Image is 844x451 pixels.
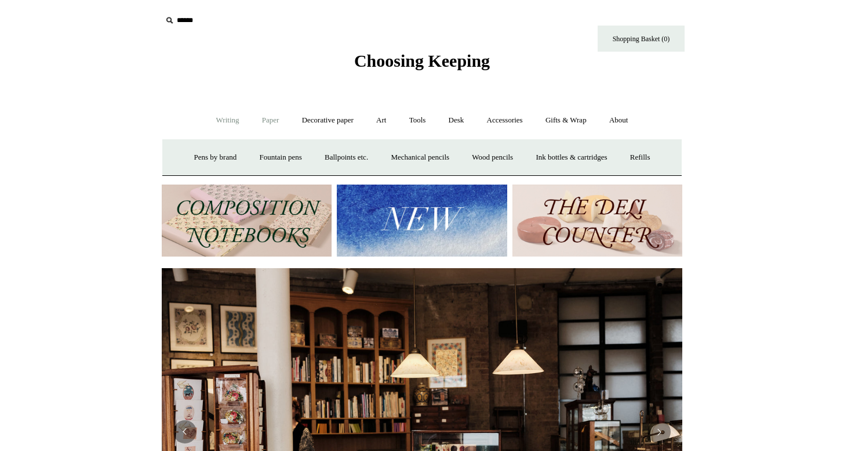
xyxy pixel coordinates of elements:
span: Choosing Keeping [354,51,490,70]
a: Tools [399,105,436,136]
a: Paper [252,105,290,136]
img: 202302 Composition ledgers.jpg__PID:69722ee6-fa44-49dd-a067-31375e5d54ec [162,185,332,257]
a: About [599,105,639,136]
a: Wood pencils [461,142,523,173]
a: Shopping Basket (0) [598,26,685,52]
a: Refills [620,142,661,173]
a: Decorative paper [292,105,364,136]
img: New.jpg__PID:f73bdf93-380a-4a35-bcfe-7823039498e1 [337,185,507,257]
a: Accessories [476,105,533,136]
a: Ink bottles & cartridges [525,142,617,173]
a: Desk [438,105,475,136]
button: Next [647,420,671,443]
a: Gifts & Wrap [535,105,597,136]
a: Pens by brand [184,142,248,173]
a: Choosing Keeping [354,60,490,68]
a: Ballpoints etc. [314,142,379,173]
a: Mechanical pencils [380,142,460,173]
img: The Deli Counter [512,185,682,257]
a: Art [366,105,396,136]
a: Writing [206,105,250,136]
a: Fountain pens [249,142,312,173]
button: Previous [173,420,197,443]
